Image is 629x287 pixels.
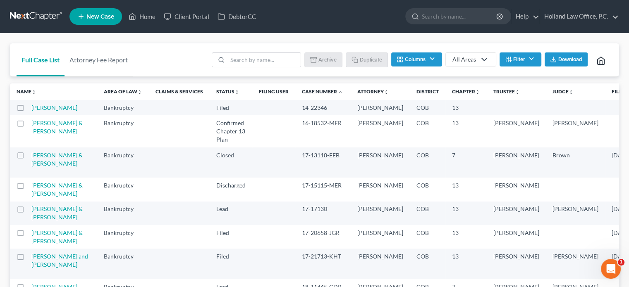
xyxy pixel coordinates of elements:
td: 17-20658-JGR [295,225,351,249]
td: 13 [445,249,487,279]
td: Bankruptcy [97,249,149,279]
th: Filing User [252,83,295,100]
td: [PERSON_NAME] [487,202,546,225]
td: Filed [210,100,252,115]
td: Bankruptcy [97,115,149,147]
td: Bankruptcy [97,202,149,225]
td: [PERSON_NAME] [487,178,546,201]
a: Home [124,9,160,24]
td: Closed [210,147,252,178]
a: Judgeunfold_more [552,88,574,95]
td: 17-21713-KHT [295,249,351,279]
a: Client Portal [160,9,213,24]
td: [PERSON_NAME] [487,147,546,178]
td: [PERSON_NAME] [351,115,410,147]
a: Area of Lawunfold_more [104,88,142,95]
td: [PERSON_NAME] [546,202,605,225]
td: Bankruptcy [97,147,149,178]
td: Bankruptcy [97,100,149,115]
span: 1 [618,259,624,266]
i: unfold_more [384,90,389,95]
a: Trusteeunfold_more [493,88,520,95]
a: Chapterunfold_more [452,88,480,95]
i: unfold_more [475,90,480,95]
td: [PERSON_NAME] [487,225,546,249]
i: unfold_more [137,90,142,95]
td: [PERSON_NAME] [487,115,546,147]
td: [PERSON_NAME] [546,115,605,147]
a: Case Number expand_less [302,88,343,95]
td: COB [410,202,445,225]
td: 13 [445,100,487,115]
td: 17-13118-EEB [295,147,351,178]
span: Download [558,56,582,63]
a: [PERSON_NAME] & [PERSON_NAME] [31,152,83,167]
a: Full Case List [17,43,65,76]
td: Discharged [210,178,252,201]
td: COB [410,178,445,201]
td: [PERSON_NAME] [351,202,410,225]
input: Search by name... [227,53,301,67]
td: 13 [445,178,487,201]
a: Attorneyunfold_more [357,88,389,95]
div: All Areas [452,55,476,64]
td: COB [410,115,445,147]
a: Attorney Fee Report [65,43,133,76]
button: Filter [500,52,541,66]
a: Nameunfold_more [17,88,36,95]
a: [PERSON_NAME] & [PERSON_NAME] [31,229,83,244]
button: Download [545,52,588,66]
th: District [410,83,445,100]
a: Holland Law Office, P.C. [540,9,619,24]
th: Claims & Services [149,83,210,100]
td: COB [410,225,445,249]
button: Columns [391,52,442,66]
a: Help [512,9,539,24]
td: Bankruptcy [97,178,149,201]
iframe: Intercom live chat [601,259,621,279]
td: [PERSON_NAME] [351,147,410,178]
td: Filed [210,249,252,279]
td: [PERSON_NAME] [351,225,410,249]
td: Filed [210,225,252,249]
td: [PERSON_NAME] [351,249,410,279]
a: [PERSON_NAME] & [PERSON_NAME] [31,205,83,221]
td: 7 [445,147,487,178]
td: 14-22346 [295,100,351,115]
td: 17-15115-MER [295,178,351,201]
i: unfold_more [569,90,574,95]
td: 16-18532-MER [295,115,351,147]
td: 13 [445,115,487,147]
a: DebtorCC [213,9,260,24]
i: unfold_more [31,90,36,95]
td: 13 [445,225,487,249]
td: 17-17130 [295,202,351,225]
a: [PERSON_NAME] [31,104,77,111]
a: [PERSON_NAME] & [PERSON_NAME] [31,182,83,197]
td: [PERSON_NAME] [351,100,410,115]
i: unfold_more [234,90,239,95]
td: COB [410,147,445,178]
a: [PERSON_NAME] & [PERSON_NAME] [31,119,83,135]
a: Statusunfold_more [216,88,239,95]
td: [PERSON_NAME] [351,178,410,201]
td: COB [410,249,445,279]
input: Search by name... [422,9,497,24]
span: New Case [86,14,114,20]
td: Brown [546,147,605,178]
a: [PERSON_NAME] and [PERSON_NAME] [31,253,88,268]
td: 13 [445,202,487,225]
td: COB [410,100,445,115]
i: expand_less [338,90,343,95]
i: unfold_more [515,90,520,95]
td: Confirmed Chapter 13 Plan [210,115,252,147]
td: [PERSON_NAME] [487,249,546,279]
td: Lead [210,202,252,225]
td: Bankruptcy [97,225,149,249]
td: [PERSON_NAME] [546,249,605,279]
